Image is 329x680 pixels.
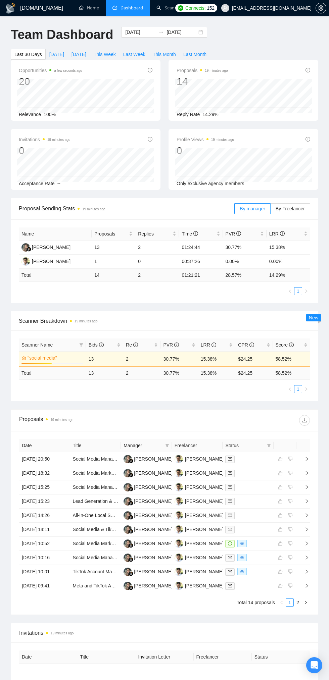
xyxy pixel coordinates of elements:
a: LK[PERSON_NAME] [124,540,173,546]
div: [PERSON_NAME] [185,540,224,547]
time: 19 minutes ago [211,138,234,142]
span: left [280,600,284,605]
img: SH [175,568,183,576]
button: left [278,598,286,607]
td: 58.52 % [273,366,310,379]
span: [DATE] [72,51,86,58]
td: 15.38% [267,241,310,255]
td: 30.77 % [160,366,198,379]
time: 19 minutes ago [47,138,70,142]
span: filter [267,443,271,448]
td: [DATE] 14:26 [19,509,70,523]
a: Social Media & TikTok Growth Manager for High-End Tattoo Studio [73,527,211,532]
span: right [299,485,309,489]
li: Next Page [302,287,310,295]
td: 0 [135,255,179,269]
img: LK [124,554,132,562]
td: 2 [135,269,179,282]
td: 01:21:21 [179,269,223,282]
button: Last Week [120,49,149,60]
th: Date [19,439,70,452]
span: right [299,457,309,461]
a: SH[PERSON_NAME] [175,512,224,518]
div: [PERSON_NAME] [134,554,173,561]
td: Social Media Marketing Manager – U.S. Medical Supply Industry [70,466,121,480]
li: Total 14 proposals [237,598,275,607]
td: [DATE] 10:52 [19,537,70,551]
th: Name [19,227,92,241]
div: [PERSON_NAME] [134,540,173,547]
li: 1 [294,385,302,393]
a: SH[PERSON_NAME] [175,540,224,546]
img: gigradar-bm.png [129,543,133,548]
td: $24.25 [235,351,273,366]
img: SH [175,455,183,463]
div: [PERSON_NAME] [134,526,173,533]
a: LK[PERSON_NAME] [124,569,173,574]
span: right [299,583,309,588]
a: homeHome [79,5,99,11]
span: right [299,471,309,475]
span: Proposals [94,230,128,238]
span: 100% [44,112,56,117]
a: 1 [294,385,302,393]
a: Social Media Marketing Manager – U.S. Medical Supply Industry [73,470,207,476]
span: info-circle [211,343,216,347]
div: [PERSON_NAME] [185,582,224,589]
input: Start date [125,29,156,36]
span: Time [182,231,198,237]
a: Social Media Manager for Personal Brand [73,484,160,490]
button: left [286,385,294,393]
td: Social Media Manager for Personal Brand [70,480,121,494]
span: By manager [240,206,265,211]
img: gigradar-bm.png [129,557,133,562]
button: download [299,415,310,426]
td: 00:37:26 [179,255,223,269]
div: [PERSON_NAME] [185,526,224,533]
td: 13 [86,366,123,379]
span: setting [316,5,326,11]
span: right [299,527,309,532]
span: filter [266,440,272,451]
time: a few seconds ago [54,69,82,72]
span: Status [225,442,264,449]
div: [PERSON_NAME] [185,568,224,575]
a: setting [316,5,326,11]
img: LK [21,243,30,252]
span: By Freelancer [276,206,305,211]
button: setting [316,3,326,13]
td: [DATE] 18:32 [19,466,70,480]
a: LK[PERSON_NAME] [124,498,173,504]
span: info-circle [305,68,310,72]
span: mail [228,584,232,588]
span: Scanner Name [21,342,53,348]
li: Next Page [302,598,310,607]
a: LK[PERSON_NAME] [21,244,70,250]
img: SH [175,554,183,562]
img: SH [175,497,183,506]
td: 14 [92,269,135,282]
img: SH [175,511,183,520]
button: This Month [149,49,180,60]
button: This Week [90,49,120,60]
a: LK[PERSON_NAME] [124,470,173,475]
a: SH[PERSON_NAME] [175,456,224,461]
span: LRR [201,342,216,348]
th: Invitation Letter [135,650,193,664]
button: Last Month [180,49,210,60]
span: to [158,30,164,35]
a: "social media" [28,354,82,362]
span: [DATE] [49,51,64,58]
li: Previous Page [286,385,294,393]
img: LK [124,511,132,520]
span: info-circle [236,231,241,236]
span: Last Month [183,51,206,58]
td: 0.00% [223,255,267,269]
span: eye [240,570,244,574]
td: Social Media Manager for Small Businesses [70,551,121,565]
td: 28.57 % [223,269,267,282]
span: Score [276,342,294,348]
th: Title [77,650,135,664]
a: LK[PERSON_NAME] [124,555,173,560]
img: gigradar-bm.png [129,571,133,576]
